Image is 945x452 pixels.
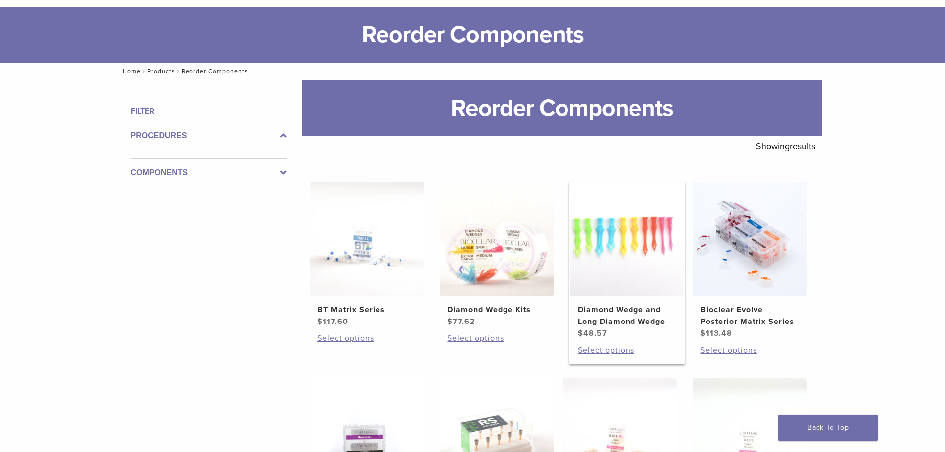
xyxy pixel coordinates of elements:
[120,68,141,75] a: Home
[700,328,706,338] span: $
[693,182,807,296] img: Bioclear Evolve Posterior Matrix Series
[447,304,546,316] h2: Diamond Wedge Kits
[116,63,830,80] nav: Reorder Components
[440,182,554,296] img: Diamond Wedge Kits
[131,105,287,117] h4: Filter
[317,317,348,326] bdi: 117.60
[778,415,878,441] a: Back To Top
[578,304,676,327] h2: Diamond Wedge and Long Diamond Wedge
[692,182,808,339] a: Bioclear Evolve Posterior Matrix SeriesBioclear Evolve Posterior Matrix Series $113.48
[756,136,815,157] p: Showing results
[317,317,323,326] span: $
[569,182,685,339] a: Diamond Wedge and Long Diamond WedgeDiamond Wedge and Long Diamond Wedge $48.57
[447,317,453,326] span: $
[131,167,287,179] label: Components
[310,182,424,296] img: BT Matrix Series
[317,332,416,344] a: Select options for “BT Matrix Series”
[141,69,147,74] span: /
[131,130,287,142] label: Procedures
[578,328,607,338] bdi: 48.57
[578,328,583,338] span: $
[147,68,175,75] a: Products
[700,304,799,327] h2: Bioclear Evolve Posterior Matrix Series
[700,344,799,356] a: Select options for “Bioclear Evolve Posterior Matrix Series”
[700,328,732,338] bdi: 113.48
[578,344,676,356] a: Select options for “Diamond Wedge and Long Diamond Wedge”
[439,182,555,327] a: Diamond Wedge KitsDiamond Wedge Kits $77.62
[309,182,425,327] a: BT Matrix SeriesBT Matrix Series $117.60
[175,69,182,74] span: /
[447,317,475,326] bdi: 77.62
[317,304,416,316] h2: BT Matrix Series
[447,332,546,344] a: Select options for “Diamond Wedge Kits”
[570,182,684,296] img: Diamond Wedge and Long Diamond Wedge
[302,80,822,136] h1: Reorder Components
